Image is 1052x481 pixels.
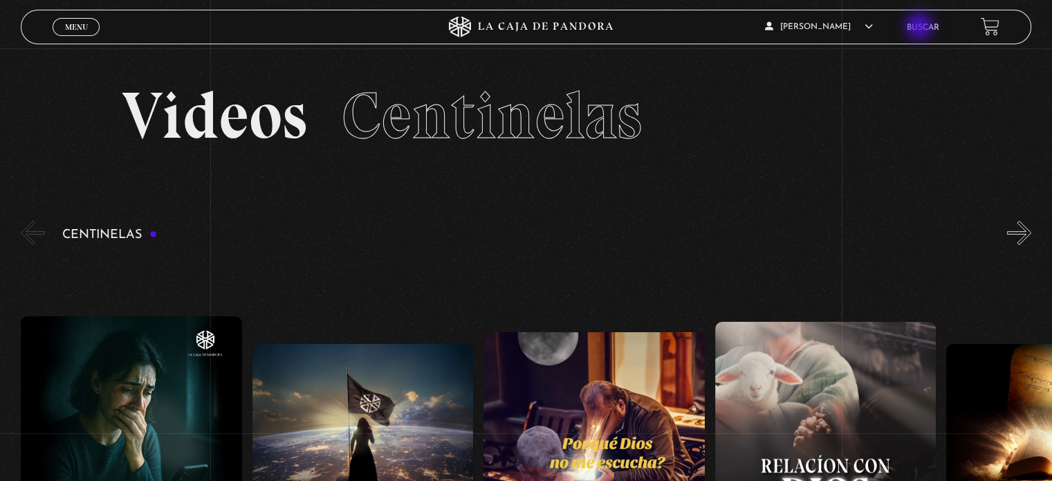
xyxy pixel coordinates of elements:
[65,23,88,31] span: Menu
[981,17,999,36] a: View your shopping cart
[122,83,930,149] h2: Videos
[907,24,939,32] a: Buscar
[765,23,873,31] span: [PERSON_NAME]
[21,221,45,245] button: Previous
[342,76,641,155] span: Centinelas
[60,35,93,44] span: Cerrar
[62,228,157,242] h3: Centinelas
[1007,221,1031,245] button: Next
